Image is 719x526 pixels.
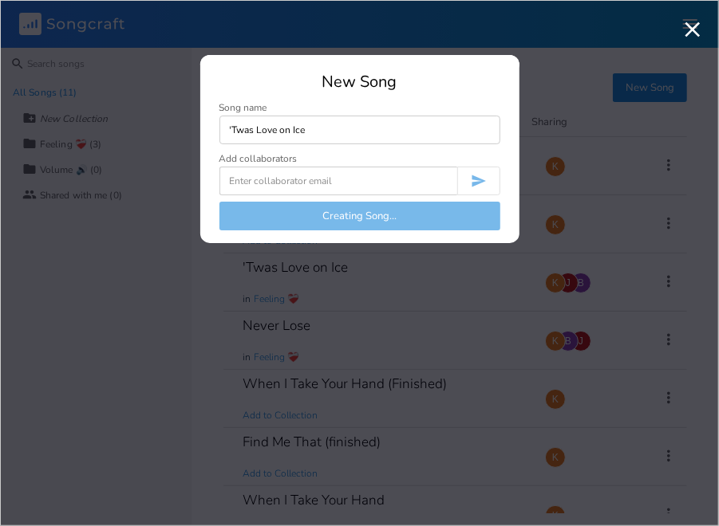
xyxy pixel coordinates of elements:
[219,116,500,144] input: Enter song name
[219,154,298,163] div: Add collaborators
[219,167,457,195] input: Enter collaborator email
[219,202,500,230] button: Creating Song...
[219,74,500,90] div: New Song
[457,167,500,195] button: Invite
[219,103,500,112] div: Song name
